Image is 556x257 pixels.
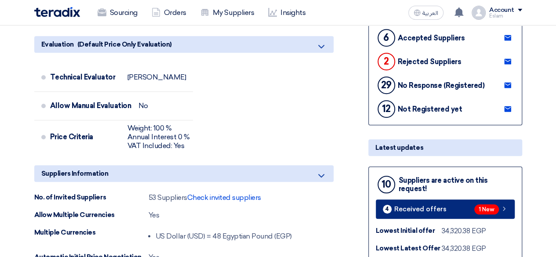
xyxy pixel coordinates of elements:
img: Teradix logo [34,7,80,17]
div: No. of Invited Suppliers [34,192,149,203]
div: 2 [378,53,395,70]
div: Accepted Suppliers [398,34,465,42]
a: 4 Received offers 1 New [376,199,515,219]
span: 1 New [474,204,499,214]
div: Allow Multiple Currencies [34,210,149,220]
span: (Default Price Only Evaluation) [77,40,172,49]
div: 12 [378,100,395,118]
div: Multiple Currencies [34,228,149,238]
div: 4 [383,205,392,214]
div: Weight: 100 % [127,124,190,133]
div: Price Criteria [50,127,120,148]
div: 53 Suppliers [149,192,261,203]
div: [PERSON_NAME] [127,73,186,82]
li: US Dollar (USD) = 48 Egyptian Pound (EGP) [156,228,292,245]
div: 34,320.38 EGP [442,243,486,254]
a: Sourcing [91,3,145,22]
span: Suppliers Information [41,169,109,178]
div: Suppliers are active on this request! [399,176,515,193]
div: 34,320.38 EGP [442,226,486,236]
div: 6 [378,29,395,47]
div: 10 [378,176,395,193]
div: Eslam [489,14,522,18]
div: Annual Interest 0 % [127,133,190,141]
div: Account [489,7,514,14]
span: Received offers [394,206,447,213]
a: Orders [145,3,193,22]
button: العربية [408,6,443,20]
span: العربية [422,10,438,16]
div: Lowest Initial offer [376,226,442,236]
div: VAT Included: Yes [127,141,190,150]
div: Not Registered yet [398,105,462,113]
div: Rejected Suppliers [398,58,461,66]
div: No [138,101,148,110]
div: 29 [378,76,395,94]
div: Allow Manual Evaluation [50,95,131,116]
span: Check invited suppliers [187,193,261,202]
img: profile_test.png [472,6,486,20]
div: Latest updates [368,139,522,156]
a: My Suppliers [193,3,261,22]
div: Yes [149,210,160,221]
span: Evaluation [41,40,74,49]
div: No Response (Registered) [398,81,484,90]
div: Lowest Latest Offer [376,243,442,253]
div: Technical Evaluator [50,67,120,88]
a: Insights [261,3,313,22]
